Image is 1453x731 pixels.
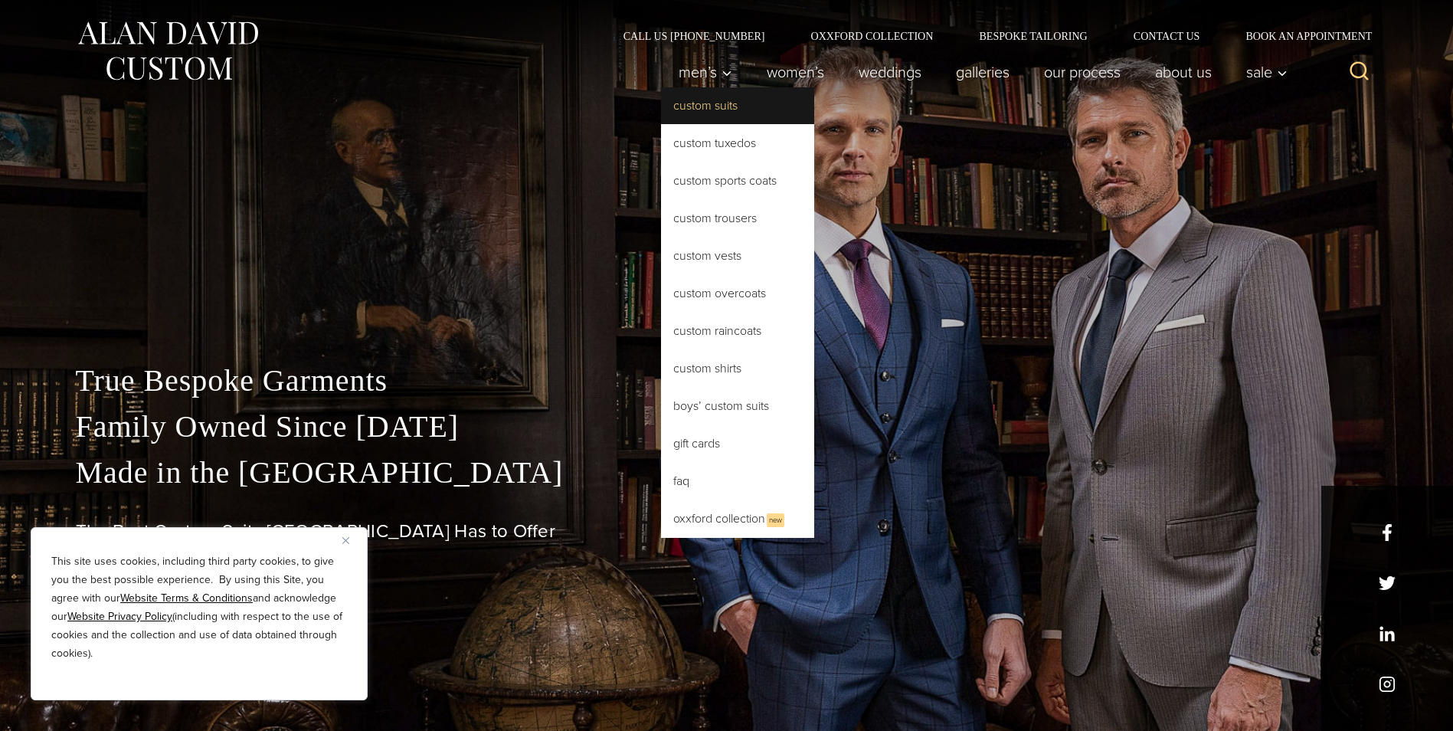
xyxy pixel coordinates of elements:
[661,125,814,162] a: Custom Tuxedos
[1222,31,1377,41] a: Book an Appointment
[661,350,814,387] a: Custom Shirts
[661,388,814,425] a: Boys’ Custom Suits
[661,200,814,237] a: Custom Trousers
[661,313,814,349] a: Custom Raincoats
[1229,57,1295,87] button: Child menu of Sale
[938,57,1026,87] a: Galleries
[661,275,814,312] a: Custom Overcoats
[787,31,956,41] a: Oxxford Collection
[1341,54,1378,90] button: View Search Form
[661,425,814,462] a: Gift Cards
[749,57,841,87] a: Women’s
[342,537,349,544] img: Close
[661,57,749,87] button: Child menu of Men’s
[67,608,172,624] a: Website Privacy Policy
[956,31,1110,41] a: Bespoke Tailoring
[661,500,814,538] a: Oxxford CollectionNew
[601,31,1378,41] nav: Secondary Navigation
[342,531,361,549] button: Close
[661,162,814,199] a: Custom Sports Coats
[661,57,1295,87] nav: Primary Navigation
[76,358,1378,496] p: True Bespoke Garments Family Owned Since [DATE] Made in the [GEOGRAPHIC_DATA]
[661,238,814,274] a: Custom Vests
[1111,31,1223,41] a: Contact Us
[34,11,66,25] span: Help
[1026,57,1137,87] a: Our Process
[767,513,784,527] span: New
[120,590,253,606] a: Website Terms & Conditions
[1137,57,1229,87] a: About Us
[661,87,814,124] a: Custom Suits
[76,520,1378,543] h1: The Best Custom Suits [GEOGRAPHIC_DATA] Has to Offer
[841,57,938,87] a: weddings
[601,31,788,41] a: Call Us [PHONE_NUMBER]
[661,463,814,500] a: FAQ
[76,17,260,85] img: Alan David Custom
[51,552,347,663] p: This site uses cookies, including third party cookies, to give you the best possible experience. ...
